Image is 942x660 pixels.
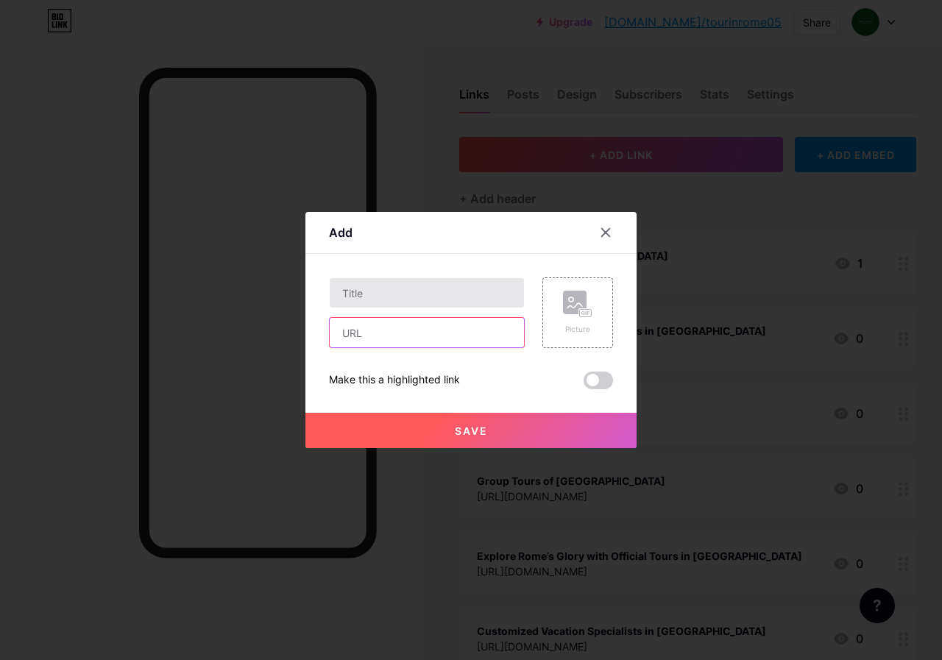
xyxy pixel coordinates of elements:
[329,224,353,241] div: Add
[330,278,524,308] input: Title
[455,425,488,437] span: Save
[563,324,592,335] div: Picture
[330,318,524,347] input: URL
[329,372,460,389] div: Make this a highlighted link
[305,413,637,448] button: Save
